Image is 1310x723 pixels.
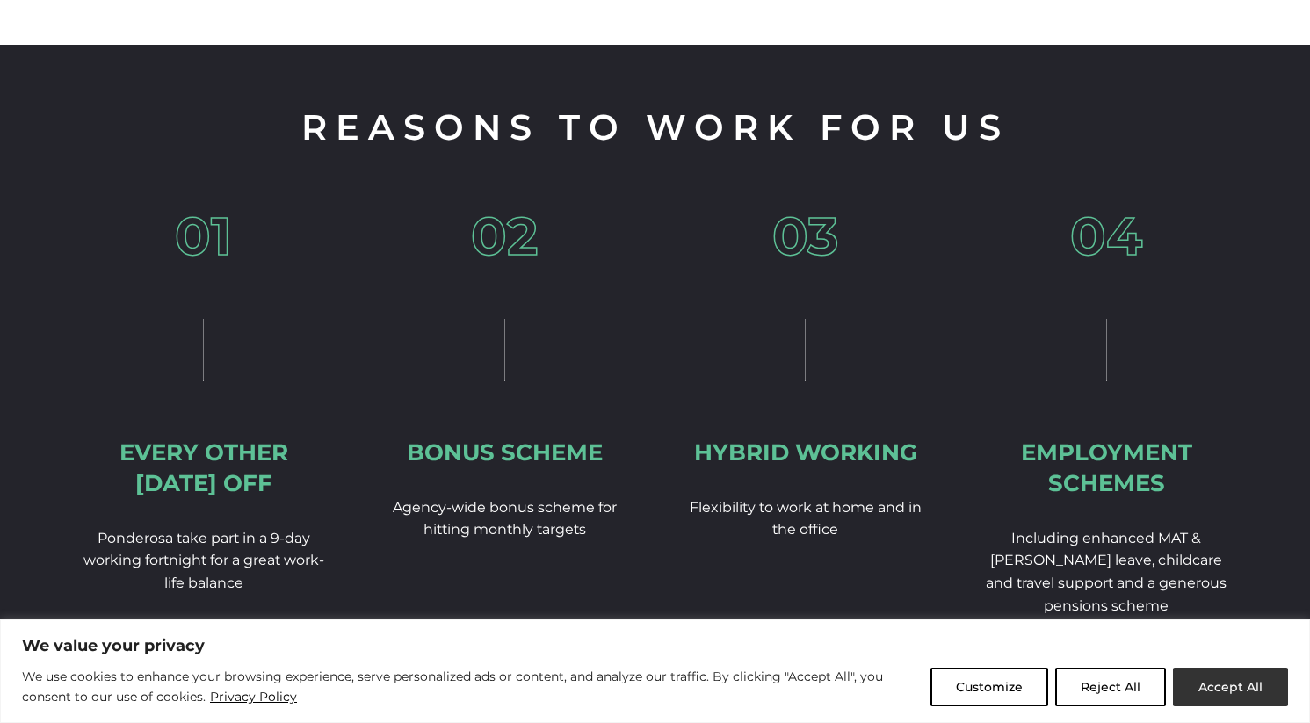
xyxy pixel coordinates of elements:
button: Accept All [1173,668,1288,706]
h3: 03 [772,210,839,263]
div: Every Other [DATE] off [82,437,327,499]
h3: 02 [471,210,538,263]
p: Flexibility to work at home and in the office [684,496,929,541]
h3: 04 [1070,210,1142,263]
p: Ponderosa take part in a 9-day working fortnight for a great work-life balance [82,527,327,595]
button: Reject All [1055,668,1166,706]
a: Privacy Policy [209,686,298,707]
div: Hybrid working [694,437,917,468]
button: Customize [930,668,1048,706]
p: Agency-wide bonus scheme for hitting monthly targets [382,496,627,541]
p: We use cookies to enhance your browsing experience, serve personalized ads or content, and analyz... [22,667,917,708]
div: Employment schemes [984,437,1229,499]
p: We value your privacy [22,635,1288,656]
p: Including enhanced MAT & [PERSON_NAME] leave, childcare and travel support and a generous pension... [984,527,1229,617]
div: Bonus Scheme [407,437,603,468]
h3: 01 [175,210,232,263]
h2: Reasons to work for us [54,101,1257,154]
